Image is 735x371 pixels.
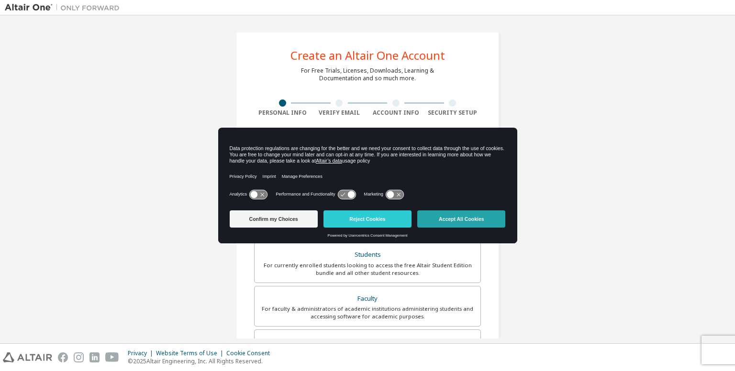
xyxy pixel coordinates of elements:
div: Account Info [367,109,424,117]
img: instagram.svg [74,352,84,362]
div: For Free Trials, Licenses, Downloads, Learning & Documentation and so much more. [301,67,434,82]
div: Privacy [128,349,156,357]
div: For currently enrolled students looking to access the free Altair Student Edition bundle and all ... [260,262,475,277]
div: Security Setup [424,109,481,117]
div: Website Terms of Use [156,349,226,357]
div: Cookie Consent [226,349,276,357]
div: For faculty & administrators of academic institutions administering students and accessing softwa... [260,305,475,320]
div: Verify Email [311,109,368,117]
p: © 2025 Altair Engineering, Inc. All Rights Reserved. [128,357,276,365]
div: Faculty [260,292,475,306]
img: Altair One [5,3,124,12]
img: altair_logo.svg [3,352,52,362]
div: Students [260,248,475,262]
div: Create an Altair One Account [290,50,445,61]
img: facebook.svg [58,352,68,362]
div: Personal Info [254,109,311,117]
div: Everyone else [260,336,475,349]
img: linkedin.svg [89,352,100,362]
img: youtube.svg [105,352,119,362]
